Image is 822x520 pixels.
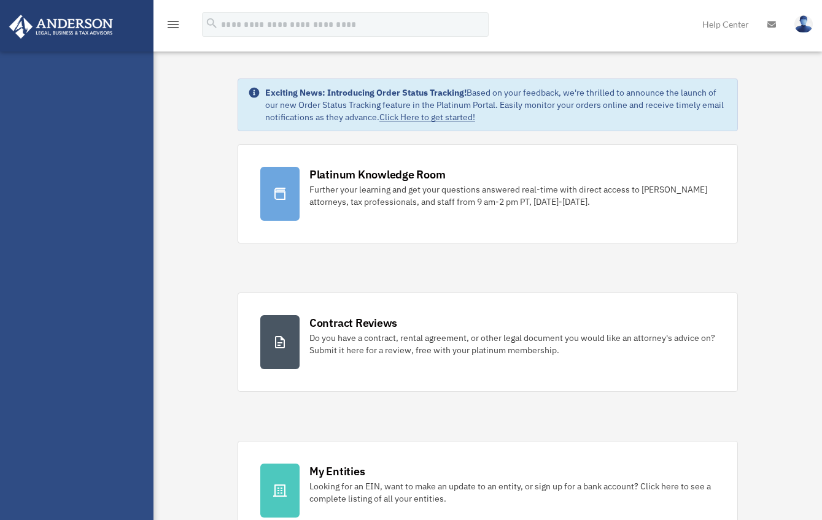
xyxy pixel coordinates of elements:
div: Based on your feedback, we're thrilled to announce the launch of our new Order Status Tracking fe... [265,86,727,123]
i: menu [166,17,180,32]
div: Platinum Knowledge Room [309,167,446,182]
a: menu [166,21,180,32]
div: Further your learning and get your questions answered real-time with direct access to [PERSON_NAM... [309,183,715,208]
img: User Pic [794,15,813,33]
div: Contract Reviews [309,315,397,331]
a: Platinum Knowledge Room Further your learning and get your questions answered real-time with dire... [238,144,738,243]
a: Click Here to get started! [379,112,475,123]
img: Anderson Advisors Platinum Portal [6,15,117,39]
div: My Entities [309,464,365,479]
div: Do you have a contract, rental agreement, or other legal document you would like an attorney's ad... [309,332,715,356]
strong: Exciting News: Introducing Order Status Tracking! [265,87,467,98]
a: Contract Reviews Do you have a contract, rental agreement, or other legal document you would like... [238,292,738,392]
div: Looking for an EIN, want to make an update to an entity, or sign up for a bank account? Click her... [309,480,715,505]
i: search [205,17,219,30]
